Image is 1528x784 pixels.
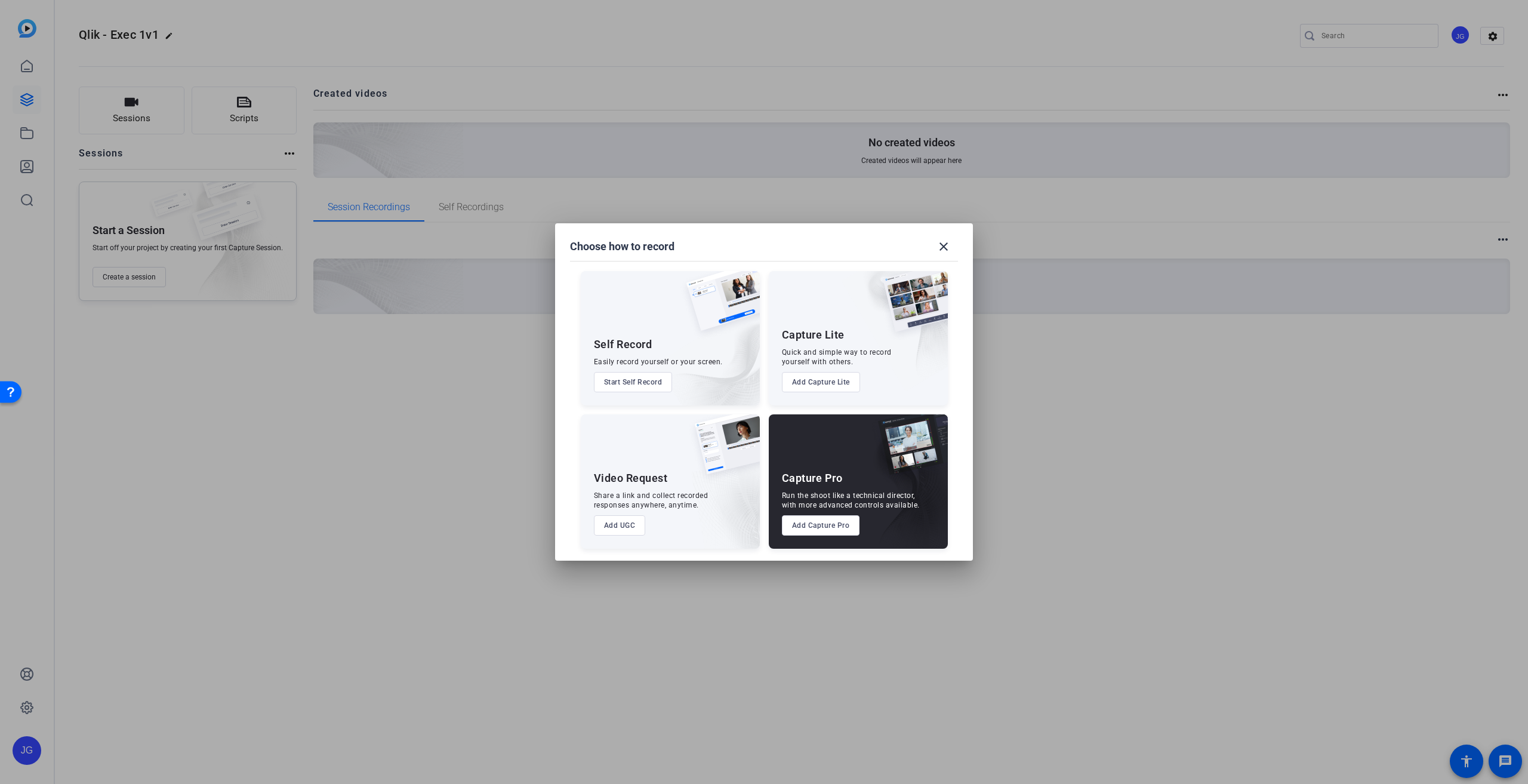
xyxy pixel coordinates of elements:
[782,515,860,536] button: Add Capture Pro
[782,348,892,367] div: Quick and simple way to record yourself with others.
[782,471,843,485] div: Capture Pro
[656,297,760,405] img: embarkstudio-self-record.png
[594,471,668,485] div: Video Request
[936,239,951,254] mat-icon: close
[594,372,673,392] button: Start Self Record
[686,414,760,487] img: ugc-content.png
[677,271,760,343] img: self-record.png
[570,239,674,254] h1: Choose how to record
[782,372,860,392] button: Add Capture Lite
[594,491,708,510] div: Share a link and collect recorded responses anywhere, anytime.
[874,271,948,344] img: capture-lite.png
[782,328,845,342] div: Capture Lite
[860,429,948,549] img: embarkstudio-capture-pro.png
[869,414,948,487] img: capture-pro.png
[594,357,723,367] div: Easily record yourself or your screen.
[594,337,652,352] div: Self Record
[691,451,760,549] img: embarkstudio-ugc-content.png
[841,271,948,391] img: embarkstudio-capture-lite.png
[594,515,646,536] button: Add UGC
[782,491,920,510] div: Run the shoot like a technical director, with more advanced controls available.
